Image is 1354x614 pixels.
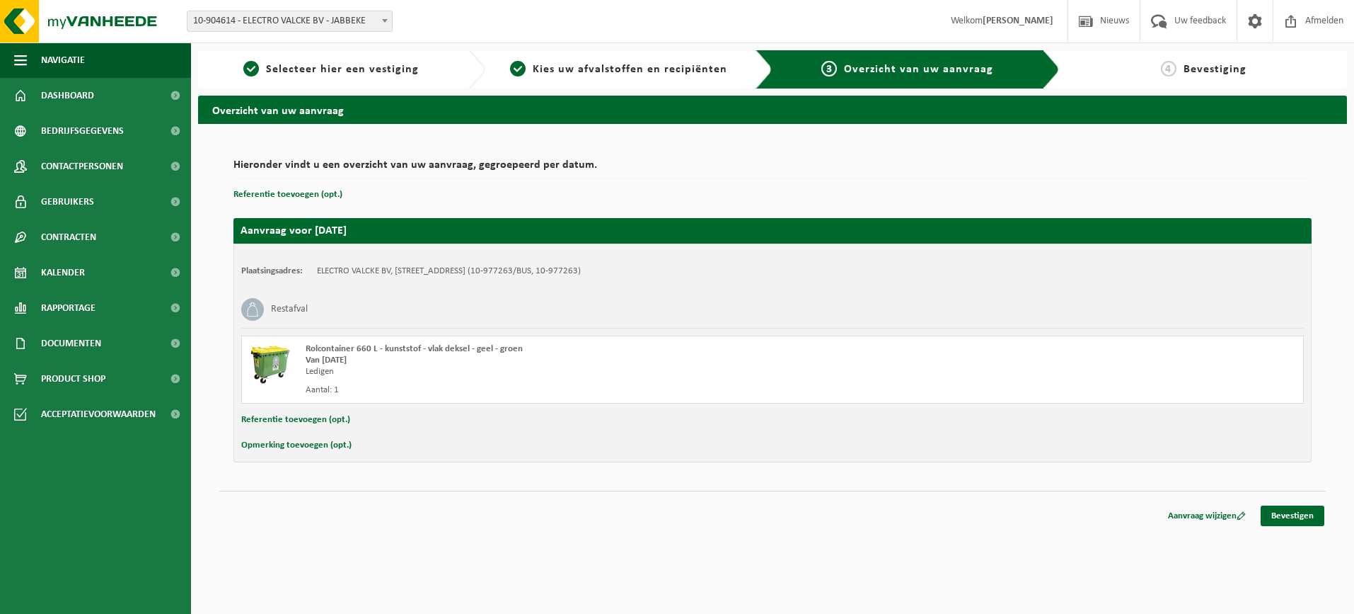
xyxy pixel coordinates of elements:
[492,61,744,78] a: 2Kies uw afvalstoffen en recipiënten
[266,64,419,75] span: Selecteer hier een vestiging
[198,96,1347,123] h2: Overzicht van uw aanvraag
[41,255,85,290] span: Kalender
[844,64,993,75] span: Overzicht van uw aanvraag
[187,11,392,31] span: 10-904614 - ELECTRO VALCKE BV - JABBEKE
[1161,61,1176,76] span: 4
[271,298,308,321] h3: Restafval
[317,266,581,277] td: ELECTRO VALCKE BV, [STREET_ADDRESS] (10-977263/BUS, 10-977263)
[41,184,94,220] span: Gebruikers
[241,266,303,275] strong: Plaatsingsadres:
[205,61,457,78] a: 1Selecteer hier een vestiging
[41,78,94,113] span: Dashboard
[306,356,347,365] strong: Van [DATE]
[821,61,837,76] span: 3
[533,64,727,75] span: Kies uw afvalstoffen en recipiënten
[983,16,1053,26] strong: [PERSON_NAME]
[1157,506,1256,526] a: Aanvraag wijzigen
[41,290,96,326] span: Rapportage
[306,385,829,396] div: Aantal: 1
[41,326,101,361] span: Documenten
[41,149,123,184] span: Contactpersonen
[233,159,1312,178] h2: Hieronder vindt u een overzicht van uw aanvraag, gegroepeerd per datum.
[41,113,124,149] span: Bedrijfsgegevens
[187,11,393,32] span: 10-904614 - ELECTRO VALCKE BV - JABBEKE
[1261,506,1324,526] a: Bevestigen
[241,411,350,429] button: Referentie toevoegen (opt.)
[41,42,85,78] span: Navigatie
[41,397,156,432] span: Acceptatievoorwaarden
[510,61,526,76] span: 2
[41,220,96,255] span: Contracten
[241,225,347,237] strong: Aanvraag voor [DATE]
[243,61,259,76] span: 1
[241,436,352,455] button: Opmerking toevoegen (opt.)
[1184,64,1246,75] span: Bevestiging
[306,366,829,377] div: Ledigen
[233,186,342,204] button: Referentie toevoegen (opt.)
[41,361,105,397] span: Product Shop
[249,343,291,386] img: WB-0660-HPE-GN-50.png
[306,344,523,353] span: Rolcontainer 660 L - kunststof - vlak deksel - geel - groen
